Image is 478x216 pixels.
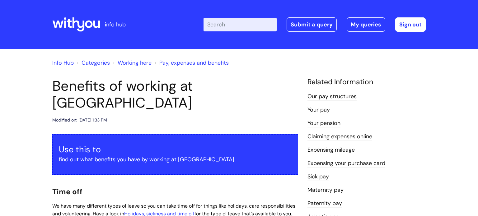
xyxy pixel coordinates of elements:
[307,146,355,154] a: Expensing mileage
[111,58,152,68] li: Working here
[204,18,277,31] input: Search
[307,159,385,168] a: Expensing your purchase card
[118,59,152,67] a: Working here
[105,20,126,30] p: info hub
[307,173,329,181] a: Sick pay
[82,59,110,67] a: Categories
[52,78,298,111] h1: Benefits of working at [GEOGRAPHIC_DATA]
[287,17,337,32] a: Submit a query
[307,93,357,101] a: Our pay structures
[395,17,426,32] a: Sign out
[307,200,342,208] a: Paternity pay
[307,106,330,114] a: Your pay
[307,119,340,127] a: Your pension
[52,59,74,67] a: Info Hub
[307,133,372,141] a: Claiming expenses online
[59,154,292,164] p: find out what benefits you have by working at [GEOGRAPHIC_DATA].
[59,145,292,154] h3: Use this to
[52,187,82,196] span: Time off
[307,186,344,194] a: Maternity pay
[159,59,229,67] a: Pay, expenses and benefits
[347,17,385,32] a: My queries
[75,58,110,68] li: Solution home
[52,116,107,124] div: Modified on: [DATE] 1:33 PM
[153,58,229,68] li: Pay, expenses and benefits
[307,78,426,86] h4: Related Information
[204,17,426,32] div: | -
